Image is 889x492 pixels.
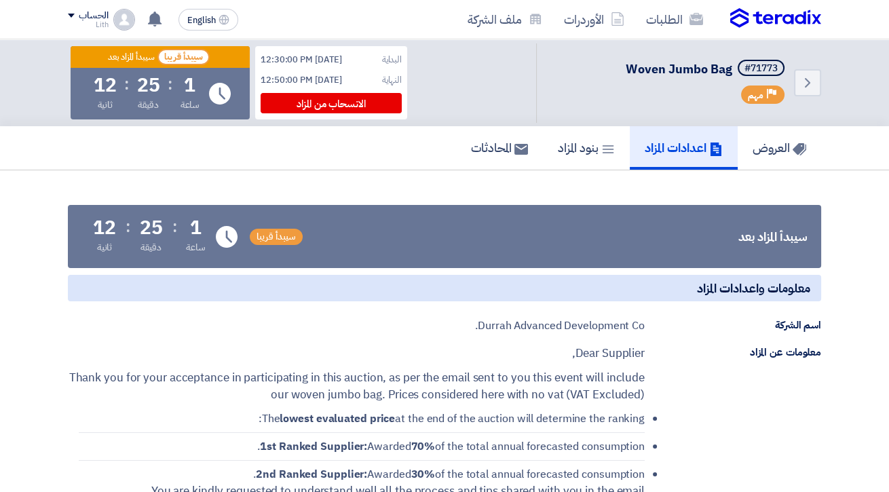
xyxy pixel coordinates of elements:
div: ثانية [97,240,113,254]
div: ثانية [98,98,113,112]
div: البداية [382,53,402,67]
li: Awarded of the total annual forecasted consumption. [79,461,645,482]
span: سيبدأ قريبا [250,229,303,245]
span: English [187,16,216,25]
h5: العروض [753,140,806,155]
strong: 1st Ranked Supplier: [260,438,367,455]
h5: بنود المزاد [558,140,615,155]
div: 12 [94,76,117,95]
div: 25 [137,76,160,95]
div: ساعة [181,98,200,112]
li: Awarded of the total annual forecasted consumption. [79,433,645,461]
img: profile_test.png [113,9,135,31]
div: [DATE] 12:50:00 PM [261,73,342,87]
strong: 30% [411,466,435,482]
h5: المحادثات [471,140,528,155]
strong: 2nd Ranked Supplier: [256,466,367,482]
div: : [168,72,172,96]
span: Woven Jumbo Bag [626,60,732,78]
div: Durrah Advanced Development Co. [475,318,645,334]
div: 12 [93,219,116,238]
p: Thank you for your acceptance in participating in this auction, as per the email sent to you this... [68,369,645,404]
div: 1 [190,219,202,238]
strong: lowest evaluated price [280,411,395,427]
p: Dear Supplier, [68,345,645,362]
div: اسم الشركة [645,318,821,333]
a: العروض [738,126,821,170]
strong: 70% [411,438,435,455]
a: ملف الشركة [457,3,553,35]
span: سيبدأ قريبا [157,49,210,65]
div: : [124,72,129,96]
a: الأوردرات [553,3,635,35]
a: بنود المزاد [543,126,630,170]
div: سيبدأ المزاد بعد [108,52,155,63]
span: مهم [748,89,763,102]
div: الحساب [79,10,108,22]
div: 25 [140,219,163,238]
h5: معلومات واعدادات المزاد [68,275,821,301]
div: [DATE] 12:30:00 PM [261,53,342,67]
div: ساعة [186,240,206,254]
div: Lith [68,21,108,29]
img: Teradix logo [730,8,821,29]
a: اعدادات المزاد [630,126,738,170]
li: The at the end of the auction will determine the ranking: [79,411,645,433]
div: : [126,214,130,239]
div: الانسحاب من المزاد [261,93,402,113]
div: دقيقة [140,240,162,254]
div: : [172,214,177,239]
div: دقيقة [138,98,159,112]
h5: Woven Jumbo Bag [626,60,787,79]
div: #71773 [744,64,778,73]
button: English [178,9,238,31]
div: معلومات عن المزاد [645,345,821,360]
a: الطلبات [635,3,714,35]
div: 1 [184,76,195,95]
div: سيبدأ المزاد بعد [738,227,808,246]
a: المحادثات [456,126,543,170]
div: النهاية [382,73,402,87]
h5: اعدادات المزاد [645,140,723,155]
